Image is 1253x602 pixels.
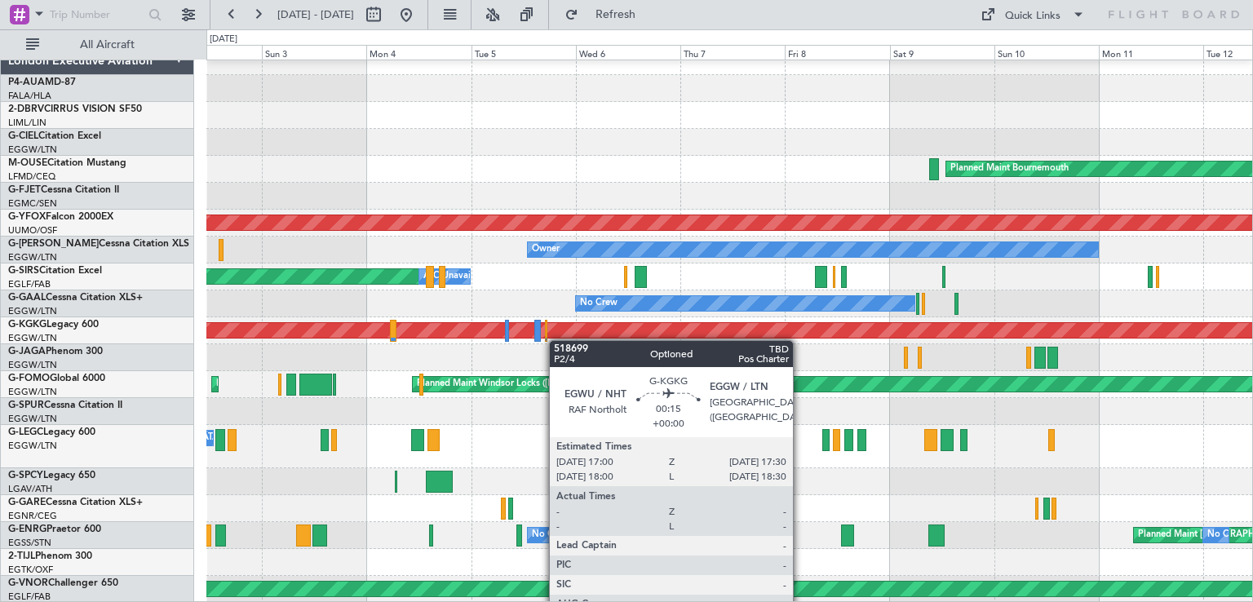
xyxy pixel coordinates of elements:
[8,401,122,410] a: G-SPURCessna Citation II
[8,185,119,195] a: G-FJETCessna Citation II
[8,170,55,183] a: LFMD/CEQ
[366,45,471,60] div: Mon 4
[1207,523,1245,547] div: No Crew
[8,197,57,210] a: EGMC/SEN
[8,347,103,356] a: G-JAGAPhenom 300
[8,386,57,398] a: EGGW/LTN
[423,264,491,289] div: A/C Unavailable
[8,266,102,276] a: G-SIRSCitation Excel
[994,45,1099,60] div: Sun 10
[8,440,57,452] a: EGGW/LTN
[532,237,560,262] div: Owner
[8,212,113,222] a: G-YFOXFalcon 2000EX
[576,45,680,60] div: Wed 6
[8,131,38,141] span: G-CIEL
[8,305,57,317] a: EGGW/LTN
[18,32,177,58] button: All Aircraft
[8,77,76,87] a: P4-AUAMD-87
[8,551,35,561] span: 2-TIJL
[8,374,50,383] span: G-FOMO
[8,293,143,303] a: G-GAALCessna Citation XLS+
[8,224,57,237] a: UUMO/OSF
[8,471,43,480] span: G-SPCY
[8,551,92,561] a: 2-TIJLPhenom 300
[8,471,95,480] a: G-SPCYLegacy 650
[8,320,99,330] a: G-KGKGLegacy 600
[890,45,994,60] div: Sat 9
[8,90,51,102] a: FALA/HLA
[1005,8,1060,24] div: Quick Links
[8,498,46,507] span: G-GARE
[8,498,143,507] a: G-GARECessna Citation XLS+
[8,347,46,356] span: G-JAGA
[785,45,889,60] div: Fri 8
[8,401,44,410] span: G-SPUR
[972,2,1093,28] button: Quick Links
[8,158,126,168] a: M-OUSECitation Mustang
[8,144,57,156] a: EGGW/LTN
[8,564,53,576] a: EGTK/OXF
[8,427,43,437] span: G-LEGC
[8,293,46,303] span: G-GAAL
[417,372,637,396] div: Planned Maint Windsor Locks ([PERSON_NAME] Intl)
[8,158,47,168] span: M-OUSE
[8,77,45,87] span: P4-AUA
[50,2,144,27] input: Trip Number
[8,266,39,276] span: G-SIRS
[216,372,372,396] div: Planned Maint [GEOGRAPHIC_DATA]
[42,39,172,51] span: All Aircraft
[8,117,46,129] a: LIML/LIN
[8,578,118,588] a: G-VNORChallenger 650
[8,104,142,114] a: 2-DBRVCIRRUS VISION SF50
[8,359,57,371] a: EGGW/LTN
[277,7,354,22] span: [DATE] - [DATE]
[580,291,618,316] div: No Crew
[262,45,366,60] div: Sun 3
[582,9,650,20] span: Refresh
[8,185,41,195] span: G-FJET
[8,374,105,383] a: G-FOMOGlobal 6000
[680,45,785,60] div: Thu 7
[8,525,101,534] a: G-ENRGPraetor 600
[8,510,57,522] a: EGNR/CEG
[606,426,863,450] div: Planned Maint [GEOGRAPHIC_DATA] ([GEOGRAPHIC_DATA])
[8,525,46,534] span: G-ENRG
[8,251,57,263] a: EGGW/LTN
[8,427,95,437] a: G-LEGCLegacy 600
[8,578,48,588] span: G-VNOR
[557,2,655,28] button: Refresh
[8,278,51,290] a: EGLF/FAB
[8,104,44,114] span: 2-DBRV
[532,523,569,547] div: No Crew
[8,212,46,222] span: G-YFOX
[210,33,237,46] div: [DATE]
[472,45,576,60] div: Tue 5
[8,131,101,141] a: G-CIELCitation Excel
[8,332,57,344] a: EGGW/LTN
[8,239,99,249] span: G-[PERSON_NAME]
[157,45,262,60] div: Sat 2
[8,320,46,330] span: G-KGKG
[8,239,189,249] a: G-[PERSON_NAME]Cessna Citation XLS
[1099,45,1203,60] div: Mon 11
[8,413,57,425] a: EGGW/LTN
[950,157,1069,181] div: Planned Maint Bournemouth
[8,537,51,549] a: EGSS/STN
[8,483,52,495] a: LGAV/ATH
